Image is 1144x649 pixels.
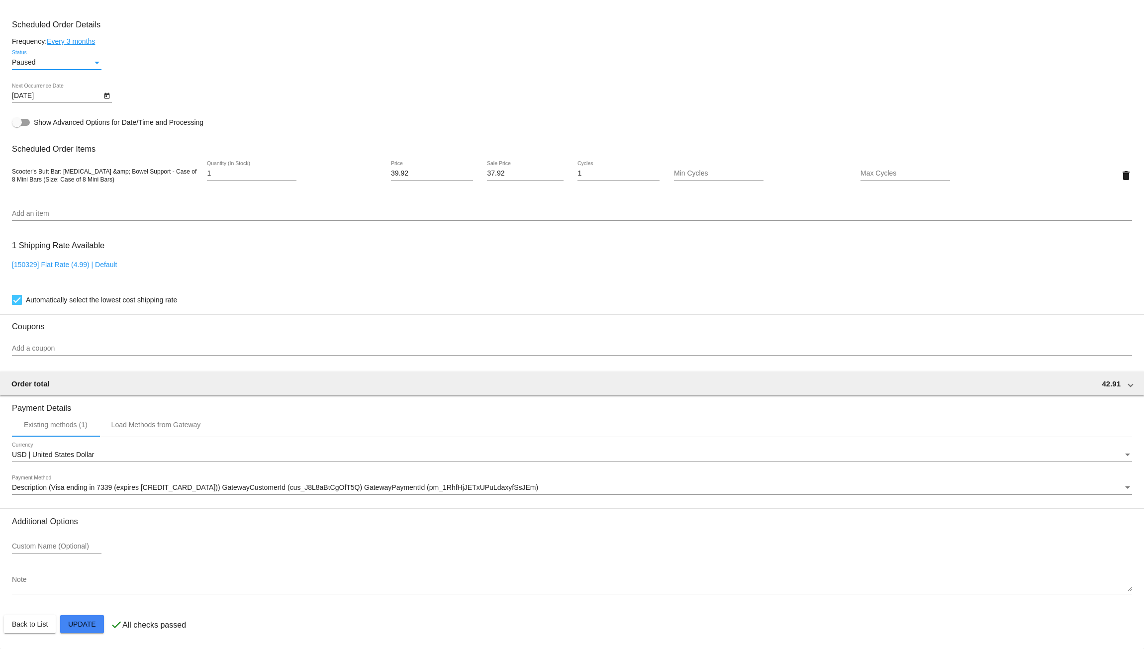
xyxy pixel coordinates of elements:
[12,137,1132,154] h3: Scheduled Order Items
[11,379,50,388] span: Order total
[207,170,296,178] input: Quantity (In Stock)
[12,517,1132,526] h3: Additional Options
[47,37,95,45] a: Every 3 months
[12,20,1132,29] h3: Scheduled Order Details
[391,170,473,178] input: Price
[12,210,1132,218] input: Add an item
[111,421,201,429] div: Load Methods from Gateway
[12,37,1132,45] div: Frequency:
[1102,379,1121,388] span: 42.91
[68,620,96,628] span: Update
[12,314,1132,331] h3: Coupons
[4,615,56,633] button: Back to List
[101,90,112,100] button: Open calendar
[12,261,117,269] a: [150329] Flat Rate (4.99) | Default
[110,619,122,631] mat-icon: check
[12,483,538,491] span: Description (Visa ending in 7339 (expires [CREDIT_CARD_DATA])) GatewayCustomerId (cus_J8L8aBtCgOf...
[12,58,35,66] span: Paused
[12,543,101,551] input: Custom Name (Optional)
[12,92,101,100] input: Next Occurrence Date
[674,170,763,178] input: Min Cycles
[60,615,104,633] button: Update
[122,621,186,630] p: All checks passed
[577,170,660,178] input: Cycles
[12,235,104,256] h3: 1 Shipping Rate Available
[24,421,88,429] div: Existing methods (1)
[12,345,1132,353] input: Add a coupon
[12,168,196,183] span: Scooter's Butt Bar: [MEDICAL_DATA] &amp; Bowel Support - Case of 8 Mini Bars (Size: Case of 8 Min...
[12,59,101,67] mat-select: Status
[487,170,563,178] input: Sale Price
[12,451,1132,459] mat-select: Currency
[12,620,48,628] span: Back to List
[34,117,203,127] span: Show Advanced Options for Date/Time and Processing
[860,170,950,178] input: Max Cycles
[12,396,1132,413] h3: Payment Details
[12,451,94,459] span: USD | United States Dollar
[12,484,1132,492] mat-select: Payment Method
[1120,170,1132,182] mat-icon: delete
[26,294,177,306] span: Automatically select the lowest cost shipping rate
